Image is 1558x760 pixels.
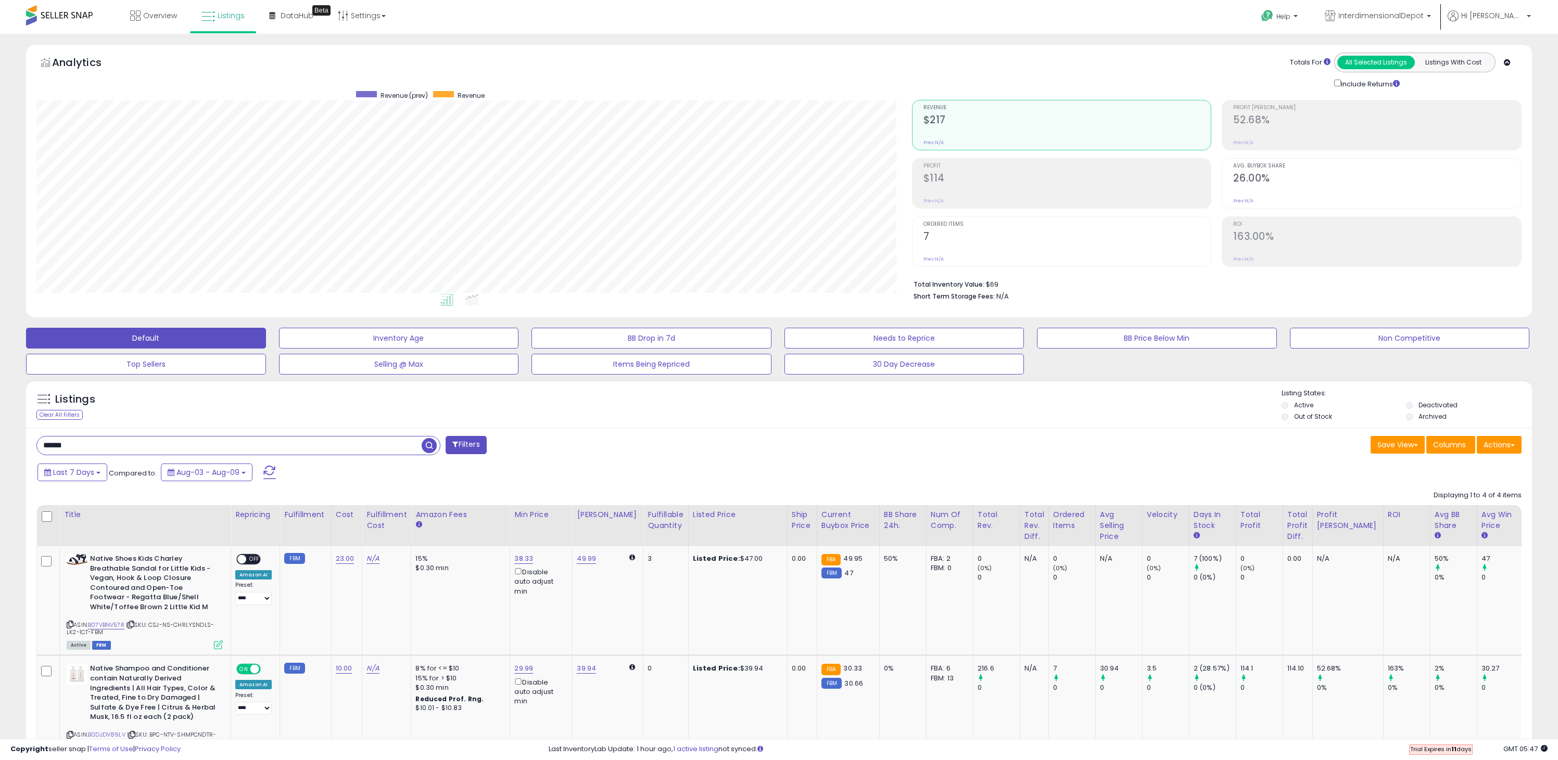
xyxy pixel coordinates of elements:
[1024,554,1041,563] div: N/A
[792,509,813,531] div: Ship Price
[577,663,596,674] a: 39.94
[693,663,740,673] b: Listed Price:
[1294,412,1332,421] label: Out of Stock
[415,563,502,573] div: $0.30 min
[1433,440,1466,450] span: Columns
[67,641,91,650] span: All listings currently available for purchase on Amazon
[1503,744,1548,754] span: 2025-08-17 05:47 GMT
[1233,230,1521,244] h2: 163.00%
[1287,554,1304,563] div: 0.00
[1481,683,1524,692] div: 0
[923,105,1211,111] span: Revenue
[821,678,842,689] small: FBM
[1481,554,1524,563] div: 47
[1388,683,1430,692] div: 0%
[415,664,502,673] div: 8% for <= $10
[931,554,965,563] div: FBA: 2
[693,554,779,563] div: $47.00
[284,663,305,674] small: FBM
[1053,573,1095,582] div: 0
[1282,389,1532,398] p: Listing States:
[161,463,252,481] button: Aug-03 - Aug-09
[1194,554,1236,563] div: 7 (100%)
[1290,58,1331,68] div: Totals For
[1435,573,1477,582] div: 0%
[978,683,1020,692] div: 0
[36,410,83,420] div: Clear All Filters
[143,10,177,21] span: Overview
[446,436,486,454] button: Filters
[784,354,1024,375] button: 30 Day Decrease
[90,664,217,724] b: Native Shampoo and Conditioner contain Naturally Derived Ingredients | All Hair Types, Color & Tr...
[312,5,331,16] div: Tooltip anchor
[26,328,266,349] button: Default
[55,392,95,407] h5: Listings
[514,676,564,706] div: Disable auto adjust min
[673,744,718,754] a: 1 active listing
[1240,564,1255,572] small: (0%)
[415,674,502,683] div: 15% for > $10
[1147,683,1189,692] div: 0
[1053,564,1068,572] small: (0%)
[821,554,841,565] small: FBA
[843,553,863,563] span: 49.95
[792,554,809,563] div: 0.00
[1233,256,1253,262] small: Prev: N/A
[1233,172,1521,186] h2: 26.00%
[1194,509,1232,531] div: Days In Stock
[1434,491,1522,500] div: Displaying 1 to 4 of 4 items
[1053,683,1095,692] div: 0
[235,509,275,520] div: Repricing
[931,664,965,673] div: FBA: 6
[531,328,771,349] button: BB Drop in 7d
[26,354,266,375] button: Top Sellers
[1147,509,1185,520] div: Velocity
[415,683,502,692] div: $0.30 min
[366,663,379,674] a: N/A
[978,509,1016,531] div: Total Rev.
[1371,436,1425,454] button: Save View
[1240,573,1283,582] div: 0
[52,55,122,72] h5: Analytics
[978,554,1020,563] div: 0
[67,554,87,565] img: 41x+d4fFPPL._SL40_.jpg
[693,509,783,520] div: Listed Price
[1290,328,1530,349] button: Non Competitive
[1240,509,1278,531] div: Total Profit
[914,277,1514,290] li: $69
[67,664,87,685] img: 31XKQriD-ML._SL40_.jpg
[923,139,944,146] small: Prev: N/A
[514,663,533,674] a: 29.99
[1147,554,1189,563] div: 0
[1100,683,1142,692] div: 0
[1481,531,1488,540] small: Avg Win Price.
[1147,573,1189,582] div: 0
[914,292,995,301] b: Short Term Storage Fees:
[1053,509,1091,531] div: Ordered Items
[931,509,969,531] div: Num of Comp.
[336,509,358,520] div: Cost
[67,621,214,636] span: | SKU: CSJ-NS-CHRLYSNDLS-LK2-1CT-FBM
[1477,436,1522,454] button: Actions
[1481,509,1519,531] div: Avg Win Price
[1194,664,1236,673] div: 2 (28.57%)
[844,568,853,578] span: 47
[1418,401,1458,409] label: Deactivated
[784,328,1024,349] button: Needs to Reprice
[923,163,1211,169] span: Profit
[279,354,519,375] button: Selling @ Max
[1253,2,1308,34] a: Help
[693,553,740,563] b: Listed Price:
[218,10,245,21] span: Listings
[135,744,181,754] a: Privacy Policy
[1317,683,1383,692] div: 0%
[1194,573,1236,582] div: 0 (0%)
[1435,509,1473,531] div: Avg BB Share
[549,744,1548,754] div: Last InventoryLab Update: 1 hour ago, not synced.
[1481,664,1524,673] div: 30.27
[235,680,272,689] div: Amazon AI
[923,172,1211,186] h2: $114
[10,744,181,754] div: seller snap | |
[1388,664,1430,673] div: 163%
[1233,163,1521,169] span: Avg. Buybox Share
